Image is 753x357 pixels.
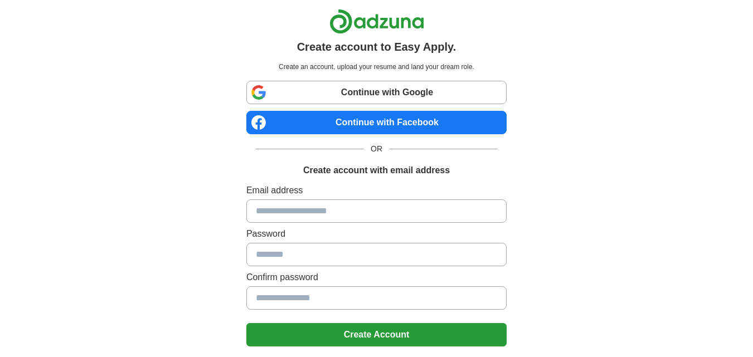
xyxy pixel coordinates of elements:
[246,323,507,346] button: Create Account
[297,38,456,55] h1: Create account to Easy Apply.
[246,227,507,241] label: Password
[364,143,389,155] span: OR
[249,62,504,72] p: Create an account, upload your resume and land your dream role.
[246,184,507,197] label: Email address
[303,164,450,177] h1: Create account with email address
[246,271,507,284] label: Confirm password
[246,81,507,104] a: Continue with Google
[246,111,507,134] a: Continue with Facebook
[329,9,424,34] img: Adzuna logo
